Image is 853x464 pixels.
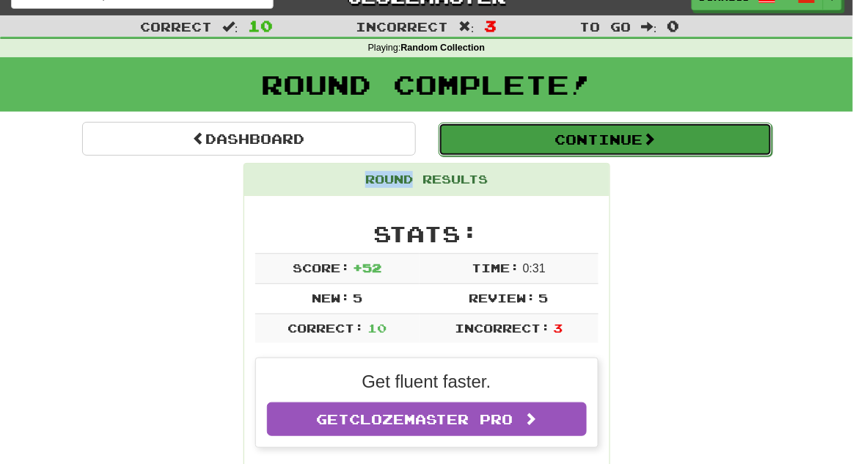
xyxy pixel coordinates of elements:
h1: Round Complete! [5,70,848,99]
span: 0 : 31 [523,262,546,275]
span: 5 [353,291,362,305]
span: 3 [553,321,563,335]
span: Incorrect [356,19,448,34]
span: New: [312,291,350,305]
span: 3 [485,17,497,35]
span: Incorrect: [455,321,550,335]
span: 10 [367,321,387,335]
span: Correct [140,19,212,34]
span: Score: [293,261,350,275]
strong: Random Collection [401,43,486,53]
div: Round Results [244,164,609,196]
span: 10 [249,17,274,35]
span: 0 [667,17,680,35]
span: : [641,21,657,33]
span: Clozemaster Pro [349,411,513,427]
a: GetClozemaster Pro [267,402,587,436]
span: Correct: [288,321,364,335]
span: 5 [539,291,549,305]
span: : [222,21,238,33]
h2: Stats: [255,222,598,246]
span: : [458,21,475,33]
a: Dashboard [82,122,416,156]
button: Continue [439,123,772,156]
span: To go [579,19,631,34]
span: Review: [469,291,535,305]
p: Get fluent faster. [267,369,587,394]
span: Time: [472,261,519,275]
span: + 52 [353,261,381,275]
